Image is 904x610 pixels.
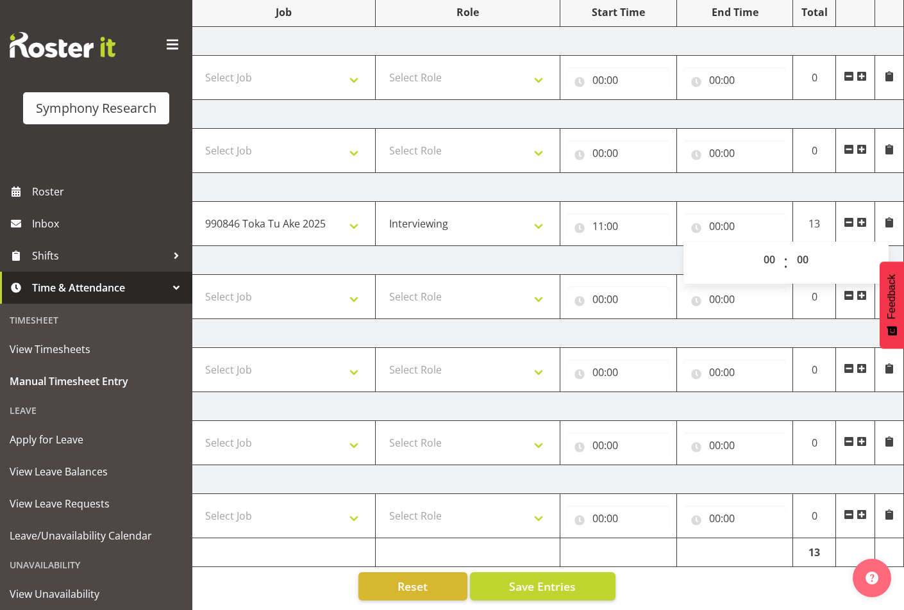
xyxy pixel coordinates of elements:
[683,506,787,531] input: Click to select...
[32,246,167,265] span: Shifts
[198,4,369,20] div: Job
[793,202,836,246] td: 13
[10,340,183,359] span: View Timesheets
[683,140,787,166] input: Click to select...
[7,27,904,56] td: [DATE]
[886,274,898,319] span: Feedback
[398,578,428,595] span: Reset
[793,56,836,100] td: 0
[32,182,186,201] span: Roster
[683,286,787,312] input: Click to select...
[382,4,553,20] div: Role
[3,552,189,578] div: Unavailability
[567,4,670,20] div: Start Time
[7,173,904,202] td: [DATE]
[3,578,189,610] a: View Unavailability
[3,520,189,552] a: Leave/Unavailability Calendar
[7,465,904,494] td: [DATE]
[3,333,189,365] a: View Timesheets
[683,4,787,20] div: End Time
[793,129,836,173] td: 0
[10,584,183,604] span: View Unavailability
[793,494,836,538] td: 0
[7,392,904,421] td: [DATE]
[683,359,787,385] input: Click to select...
[10,494,183,513] span: View Leave Requests
[470,572,615,600] button: Save Entries
[7,100,904,129] td: [DATE]
[3,424,189,456] a: Apply for Leave
[32,214,186,233] span: Inbox
[793,275,836,319] td: 0
[3,307,189,333] div: Timesheet
[10,430,183,449] span: Apply for Leave
[7,246,904,275] td: [DATE]
[10,462,183,481] span: View Leave Balances
[799,4,829,20] div: Total
[10,372,183,391] span: Manual Timesheet Entry
[7,319,904,348] td: [DATE]
[36,99,156,118] div: Symphony Research
[358,572,467,600] button: Reset
[783,247,788,279] span: :
[793,538,836,567] td: 13
[567,359,670,385] input: Click to select...
[3,365,189,397] a: Manual Timesheet Entry
[10,526,183,545] span: Leave/Unavailability Calendar
[567,67,670,93] input: Click to select...
[3,456,189,488] a: View Leave Balances
[866,572,878,584] img: help-xxl-2.png
[567,213,670,239] input: Click to select...
[880,261,904,349] button: Feedback - Show survey
[567,506,670,531] input: Click to select...
[567,433,670,458] input: Click to select...
[793,348,836,392] td: 0
[3,397,189,424] div: Leave
[683,67,787,93] input: Click to select...
[10,32,115,58] img: Rosterit website logo
[683,433,787,458] input: Click to select...
[509,578,576,595] span: Save Entries
[793,421,836,465] td: 0
[32,278,167,297] span: Time & Attendance
[567,286,670,312] input: Click to select...
[683,213,787,239] input: Click to select...
[567,140,670,166] input: Click to select...
[3,488,189,520] a: View Leave Requests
